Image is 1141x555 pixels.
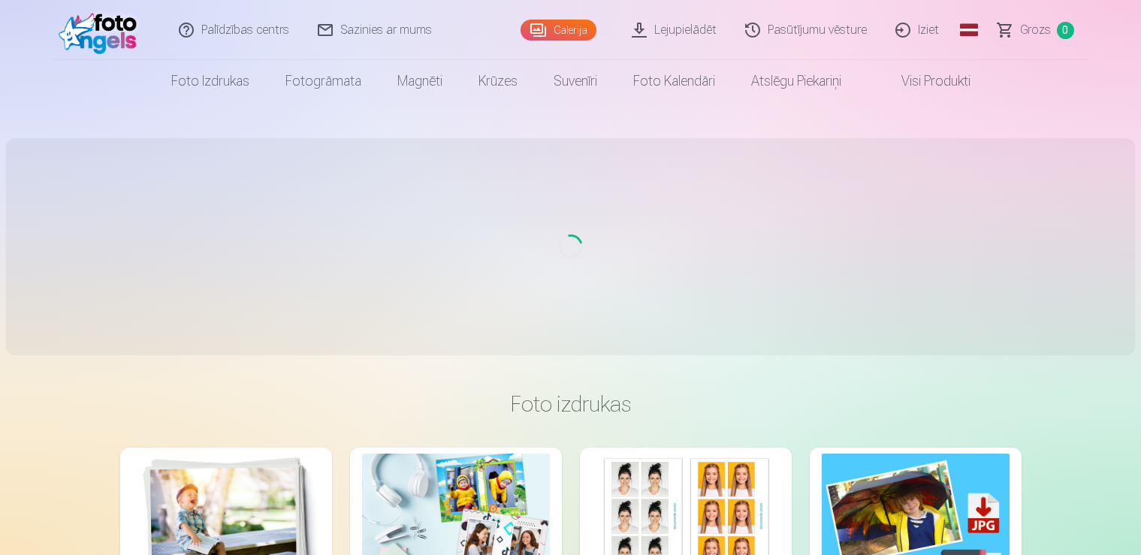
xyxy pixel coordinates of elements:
[1057,22,1074,39] span: 0
[267,60,379,102] a: Fotogrāmata
[536,60,615,102] a: Suvenīri
[615,60,733,102] a: Foto kalendāri
[521,20,596,41] a: Galerija
[1020,21,1051,39] span: Grozs
[859,60,989,102] a: Visi produkti
[460,60,536,102] a: Krūzes
[132,391,1010,418] h3: Foto izdrukas
[733,60,859,102] a: Atslēgu piekariņi
[59,6,145,54] img: /fa1
[153,60,267,102] a: Foto izdrukas
[379,60,460,102] a: Magnēti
